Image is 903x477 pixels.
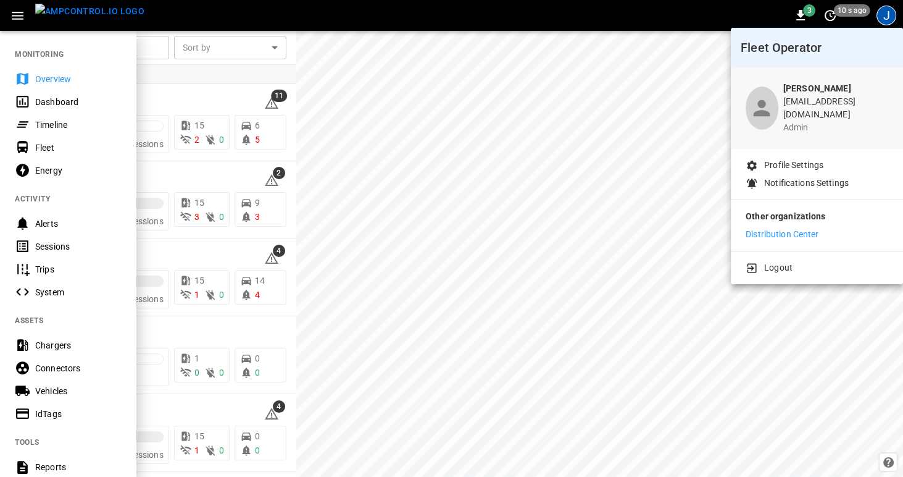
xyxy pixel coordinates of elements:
[783,121,888,134] p: admin
[764,261,793,274] p: Logout
[783,83,851,93] b: [PERSON_NAME]
[764,159,823,172] p: Profile Settings
[746,210,888,228] p: Other organizations
[746,87,778,130] div: profile-icon
[764,177,849,190] p: Notifications Settings
[741,38,893,57] h6: Fleet Operator
[746,228,819,241] p: Distribution Center
[783,95,888,121] p: [EMAIL_ADDRESS][DOMAIN_NAME]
